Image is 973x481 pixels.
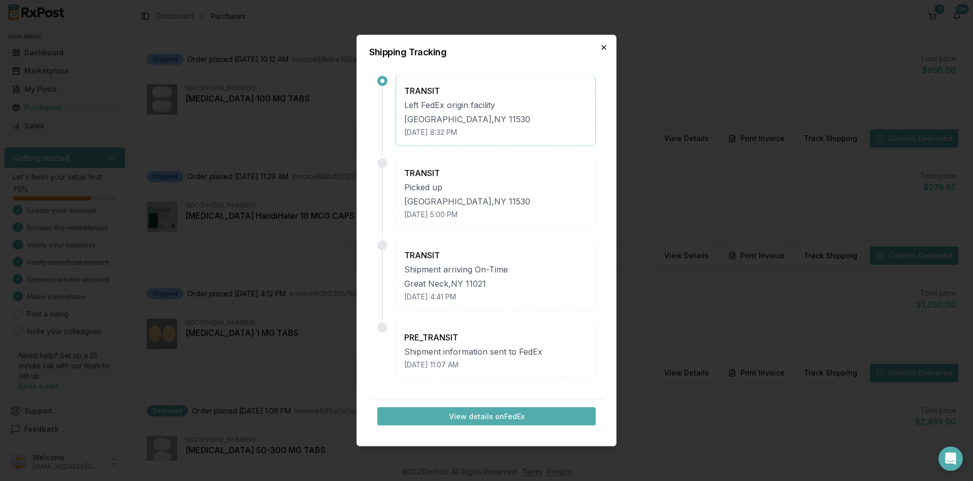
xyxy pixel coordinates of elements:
div: Shipment arriving On-Time [404,263,587,276]
div: PRE_TRANSIT [404,331,587,343]
div: [GEOGRAPHIC_DATA] , NY 11530 [404,195,587,208]
div: Shipment information sent to FedEx [404,346,587,358]
div: Great Neck , NY 11021 [404,278,587,290]
div: [DATE] 11:07 AM [404,360,587,370]
div: [DATE] 4:41 PM [404,292,587,302]
div: TRANSIT [404,85,587,97]
button: View details onFedEx [377,407,596,426]
div: TRANSIT [404,167,587,179]
div: [DATE] 5:00 PM [404,210,587,220]
div: Picked up [404,181,587,193]
div: [DATE] 8:32 PM [404,127,587,138]
div: [GEOGRAPHIC_DATA] , NY 11530 [404,113,587,125]
h2: Shipping Tracking [369,48,604,57]
div: Left FedEx origin facility [404,99,587,111]
div: TRANSIT [404,249,587,261]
